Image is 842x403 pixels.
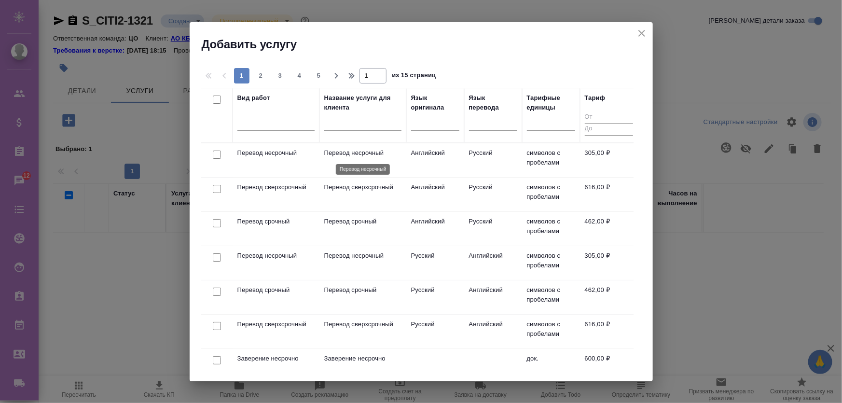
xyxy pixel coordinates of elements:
[522,143,580,177] td: символов с пробелами
[580,315,638,348] td: 616,00 ₽
[522,178,580,211] td: символов с пробелами
[522,246,580,280] td: символов с пробелами
[522,315,580,348] td: символов с пробелами
[527,93,575,112] div: Тарифные единицы
[392,69,436,83] span: из 15 страниц
[324,93,401,112] div: Название услуги для клиента
[522,280,580,314] td: символов с пробелами
[464,280,522,314] td: Английский
[202,37,653,52] h2: Добавить услугу
[324,251,401,261] p: Перевод несрочный
[292,71,307,81] span: 4
[585,111,633,124] input: От
[324,320,401,329] p: Перевод сверхсрочный
[469,93,517,112] div: Язык перевода
[522,349,580,383] td: док.
[253,68,269,83] button: 2
[580,349,638,383] td: 600,00 ₽
[324,182,401,192] p: Перевод сверхсрочный
[237,251,315,261] p: Перевод несрочный
[311,71,327,81] span: 5
[585,93,606,103] div: Тариф
[406,212,464,246] td: Английский
[237,148,315,158] p: Перевод несрочный
[324,148,401,158] p: Перевод несрочный
[273,68,288,83] button: 3
[292,68,307,83] button: 4
[237,217,315,226] p: Перевод срочный
[585,123,633,135] input: До
[406,178,464,211] td: Английский
[406,315,464,348] td: Русский
[273,71,288,81] span: 3
[237,182,315,192] p: Перевод сверхсрочный
[253,71,269,81] span: 2
[580,178,638,211] td: 616,00 ₽
[635,26,649,41] button: close
[406,280,464,314] td: Русский
[522,212,580,246] td: символов с пробелами
[406,246,464,280] td: Русский
[324,354,401,363] p: Заверение несрочно
[237,354,315,363] p: Заверение несрочно
[237,93,270,103] div: Вид работ
[464,315,522,348] td: Английский
[237,285,315,295] p: Перевод срочный
[580,143,638,177] td: 305,00 ₽
[580,246,638,280] td: 305,00 ₽
[580,280,638,314] td: 462,00 ₽
[311,68,327,83] button: 5
[411,93,459,112] div: Язык оригинала
[237,320,315,329] p: Перевод сверхсрочный
[580,212,638,246] td: 462,00 ₽
[464,246,522,280] td: Английский
[324,217,401,226] p: Перевод срочный
[406,143,464,177] td: Английский
[324,285,401,295] p: Перевод срочный
[464,212,522,246] td: Русский
[464,143,522,177] td: Русский
[464,178,522,211] td: Русский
